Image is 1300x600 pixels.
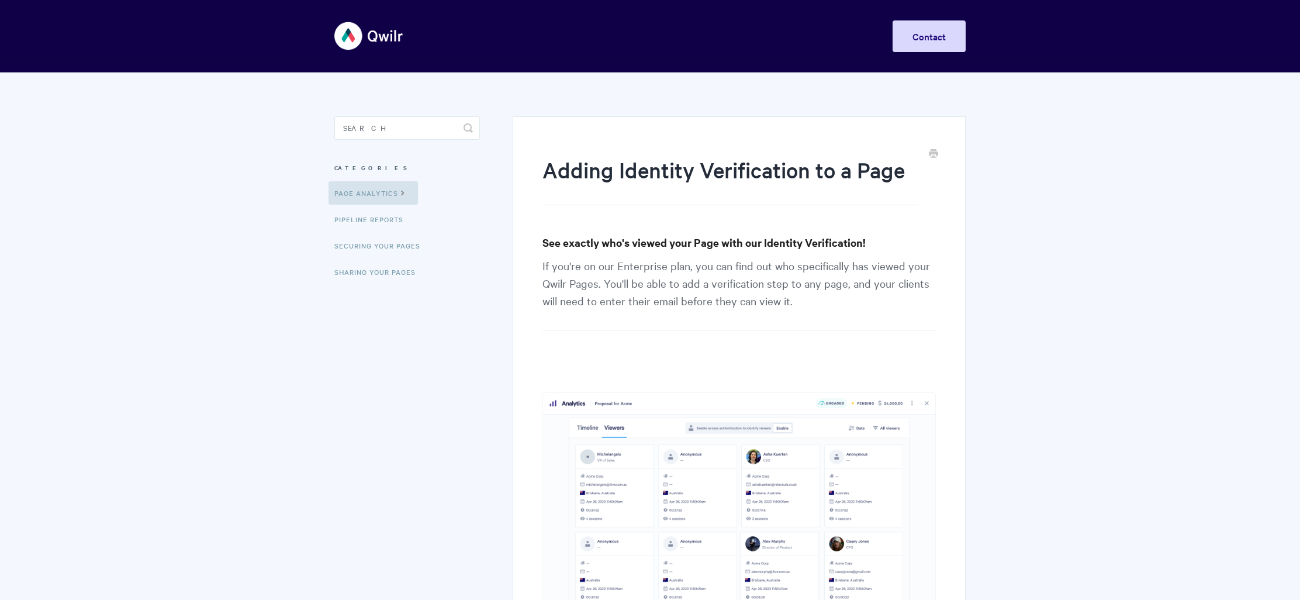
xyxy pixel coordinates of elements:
[334,14,404,58] img: Qwilr Help Center
[542,155,918,205] h1: Adding Identity Verification to a Page
[542,235,936,251] h3: See exactly who's viewed your Page with our Identity Verification!
[542,257,936,330] p: If you're on our Enterprise plan, you can find out who specifically has viewed your Qwilr Pages. ...
[334,260,424,284] a: Sharing Your Pages
[929,148,938,161] a: Print this Article
[329,181,418,205] a: Page Analytics
[334,157,480,178] h3: Categories
[334,116,480,140] input: Search
[334,234,429,257] a: Securing Your Pages
[893,20,966,52] a: Contact
[334,208,412,231] a: Pipeline reports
